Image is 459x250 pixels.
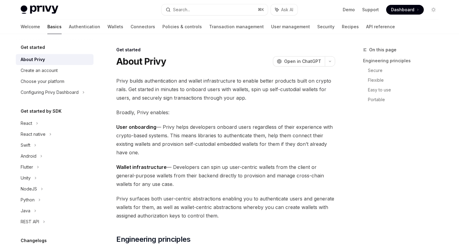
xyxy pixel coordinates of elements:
a: Policies & controls [162,19,202,34]
div: Python [21,196,35,204]
div: Get started [116,47,335,53]
span: Ask AI [281,7,293,13]
a: Basics [47,19,62,34]
a: Portable [368,95,443,104]
div: Configuring Privy Dashboard [21,89,79,96]
a: Support [362,7,379,13]
a: Choose your platform [16,76,93,87]
button: Search...⌘K [161,4,268,15]
div: React native [21,131,46,138]
button: Ask AI [271,4,297,15]
a: Create an account [16,65,93,76]
a: Secure [368,66,443,75]
div: Android [21,152,36,160]
a: Security [317,19,335,34]
span: Dashboard [391,7,414,13]
a: About Privy [16,54,93,65]
span: ⌘ K [258,7,264,12]
div: Create an account [21,67,58,74]
div: Unity [21,174,31,182]
a: Flexible [368,75,443,85]
span: Broadly, Privy enables: [116,108,335,117]
a: Dashboard [386,5,424,15]
a: Demo [343,7,355,13]
h5: Changelogs [21,237,47,244]
a: Connectors [131,19,155,34]
div: React [21,120,32,127]
div: Java [21,207,30,214]
img: light logo [21,5,58,14]
h1: About Privy [116,56,166,67]
strong: User onboarding [116,124,156,130]
div: NodeJS [21,185,37,193]
span: Privy surfaces both user-centric abstractions enabling you to authenticate users and generate wal... [116,194,335,220]
a: Transaction management [209,19,264,34]
div: Flutter [21,163,33,171]
button: Open in ChatGPT [273,56,325,67]
span: On this page [369,46,396,53]
a: Wallets [107,19,123,34]
a: Welcome [21,19,40,34]
span: Privy builds authentication and wallet infrastructure to enable better products built on crypto r... [116,77,335,102]
span: Open in ChatGPT [284,58,321,64]
a: API reference [366,19,395,34]
div: Choose your platform [21,78,64,85]
span: — Privy helps developers onboard users regardless of their experience with crypto-based systems. ... [116,123,335,157]
a: Easy to use [368,85,443,95]
span: — Developers can spin up user-centric wallets from the client or general-purpose wallets from the... [116,163,335,188]
div: REST API [21,218,39,225]
a: Authentication [69,19,100,34]
a: Engineering principles [363,56,443,66]
a: Recipes [342,19,359,34]
div: About Privy [21,56,45,63]
h5: Get started by SDK [21,108,62,115]
h5: Get started [21,44,45,51]
span: Engineering principles [116,235,190,244]
a: User management [271,19,310,34]
button: Toggle dark mode [429,5,438,15]
strong: Wallet infrastructure [116,164,167,170]
div: Swift [21,142,30,149]
div: Search... [173,6,190,13]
